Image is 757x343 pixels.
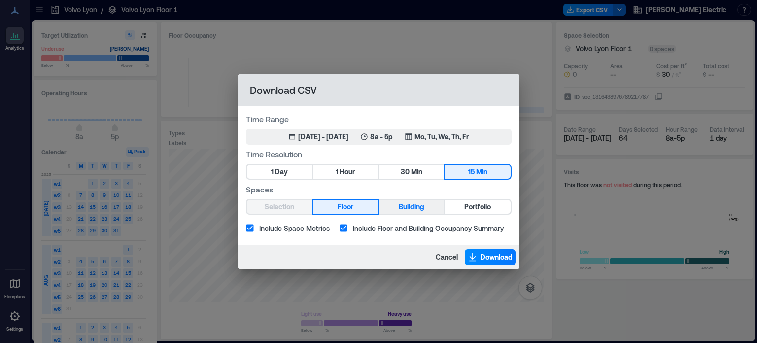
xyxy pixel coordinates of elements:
[468,166,475,178] span: 15
[238,74,519,106] h2: Download CSV
[401,166,410,178] span: 30
[340,166,355,178] span: Hour
[313,165,378,179] button: 1 Hour
[414,132,469,142] p: Mo, Tu, We, Th, Fr
[476,166,487,178] span: Min
[433,249,461,265] button: Cancel
[370,132,393,142] p: 8a - 5p
[336,166,338,178] span: 1
[481,252,513,262] span: Download
[436,252,458,262] span: Cancel
[445,200,510,214] button: Portfolio
[465,249,516,265] button: Download
[298,132,348,142] div: [DATE] - [DATE]
[379,165,444,179] button: 30 Min
[353,223,504,233] span: Include Floor and Building Occupancy Summary
[246,129,512,145] button: [DATE] - [DATE]8a - 5pMo, Tu, We, Th, Fr
[411,166,422,178] span: Min
[275,166,288,178] span: Day
[313,200,378,214] button: Floor
[379,200,444,214] button: Building
[464,201,491,213] span: Portfolio
[247,165,312,179] button: 1 Day
[246,114,512,125] label: Time Range
[246,149,512,160] label: Time Resolution
[271,166,274,178] span: 1
[246,184,512,195] label: Spaces
[445,165,510,179] button: 15 Min
[259,223,330,233] span: Include Space Metrics
[399,201,424,213] span: Building
[338,201,353,213] span: Floor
